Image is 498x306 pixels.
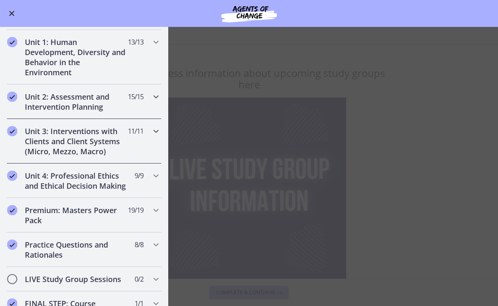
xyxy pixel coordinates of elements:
[128,37,143,47] span: 13 / 13
[128,92,143,102] span: 15 / 15
[7,8,17,18] button: Enable menu
[7,240,17,250] i: Completed
[135,274,143,284] span: 0 / 2
[135,171,143,181] span: 9 / 9
[7,37,17,47] i: Completed
[199,3,299,24] img: Agents of Change
[25,37,127,77] h2: Unit 1: Human Development, Diversity and Behavior in the Environment
[135,240,143,250] span: 8 / 8
[25,240,127,260] h2: Practice Questions and Rationales
[128,126,143,136] span: 11 / 11
[7,171,17,181] i: Completed
[25,171,127,191] h2: Unit 4: Professional Ethics and Ethical Decision Making
[7,126,17,136] i: Completed
[25,92,127,112] h2: Unit 2: Assessment and Intervention Planning
[128,205,143,215] span: 19 / 19
[25,274,127,284] h2: LIVE Study Group Sessions
[25,205,127,225] h2: Premium: Masters Power Pack
[25,126,127,156] h2: Unit 3: Interventions with Clients and Client Systems (Micro, Mezzo, Macro)
[7,92,17,102] i: Completed
[7,205,17,215] i: Completed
